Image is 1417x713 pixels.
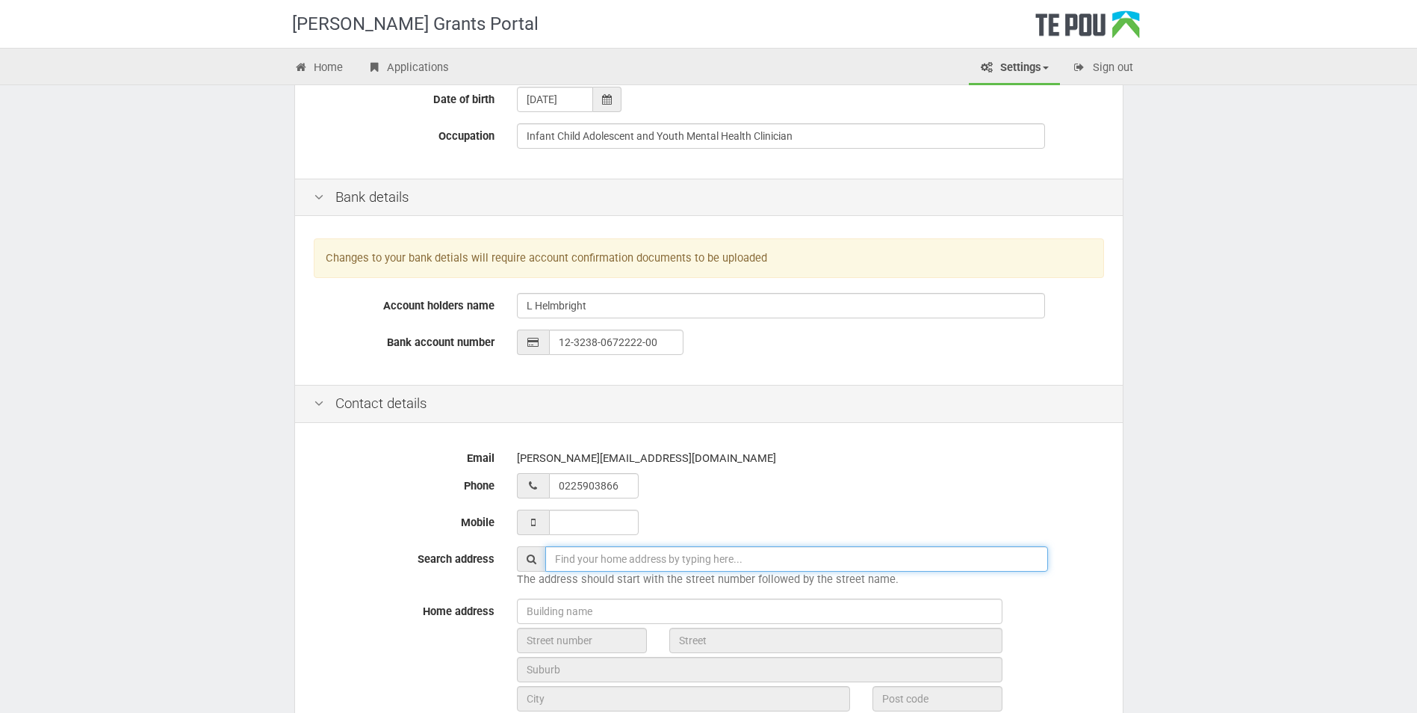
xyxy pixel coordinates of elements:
span: Account holders name [383,299,494,312]
a: Sign out [1061,52,1144,85]
a: Home [283,52,355,85]
input: Post code [872,686,1002,712]
input: dd/mm/yyyy [517,87,593,112]
div: [PERSON_NAME][EMAIL_ADDRESS][DOMAIN_NAME] [517,445,1104,472]
div: Bank details [295,179,1123,217]
label: Email [303,445,506,466]
label: Home address [303,599,506,620]
input: City [517,686,850,712]
input: Building name [517,599,1002,624]
a: Applications [356,52,460,85]
span: Date of birth [433,93,494,106]
input: Street number [517,628,647,653]
label: Search address [303,546,506,567]
input: Street [669,628,1002,653]
span: Mobile [461,516,494,529]
span: Occupation [438,129,494,143]
input: Suburb [517,657,1002,682]
div: Te Pou Logo [1035,10,1140,48]
div: Contact details [295,385,1123,423]
span: Phone [464,479,494,493]
span: Bank account number [387,336,494,349]
span: The address should start with the street number followed by the street name. [517,572,899,586]
div: Changes to your bank detials will require account confirmation documents to be uploaded [314,238,1104,278]
input: Find your home address by typing here... [545,546,1048,572]
a: Settings [969,52,1060,85]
